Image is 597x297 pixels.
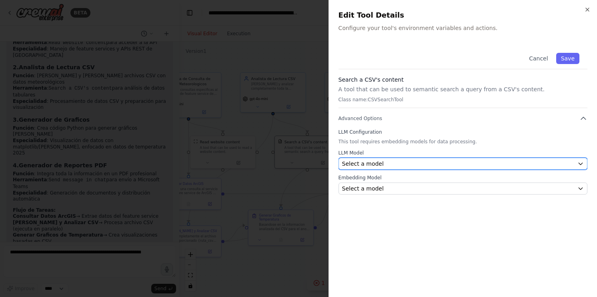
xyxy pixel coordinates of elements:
[339,96,587,103] p: Class name: CSVSearchTool
[339,76,587,84] h3: Search a CSV's content
[339,129,587,135] label: LLM Configuration
[339,115,382,122] span: Advanced Options
[339,150,587,156] label: LLM Model
[342,160,384,168] span: Select a model
[339,10,587,21] h2: Edit Tool Details
[339,85,587,93] p: A tool that can be used to semantic search a query from a CSV's content.
[339,175,587,181] label: Embedding Model
[339,114,587,122] button: Advanced Options
[556,53,579,64] button: Save
[339,138,587,145] p: This tool requires embedding models for data processing.
[339,158,587,170] button: Select a model
[339,183,587,195] button: Select a model
[342,185,384,193] span: Select a model
[339,24,587,32] p: Configure your tool's environment variables and actions.
[524,53,553,64] button: Cancel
